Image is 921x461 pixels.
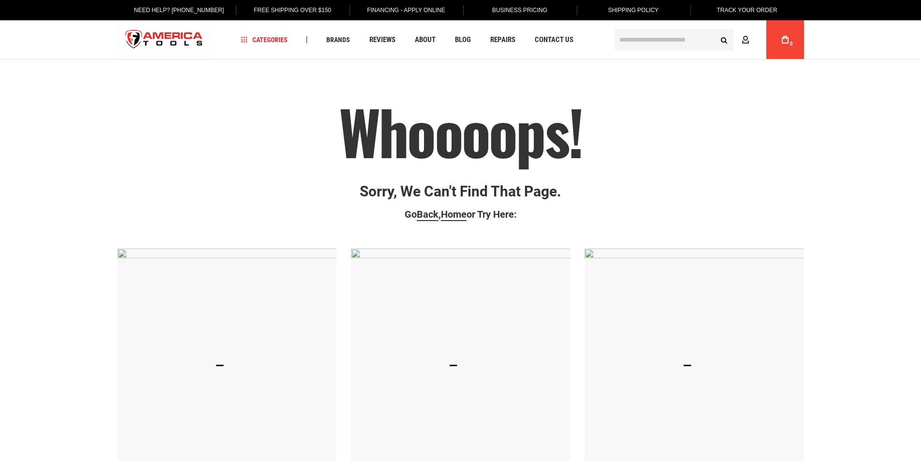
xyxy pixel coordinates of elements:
span: Back [417,208,439,220]
span: 0 [790,41,793,46]
h1: Whoooops! [117,98,804,164]
p: Go , or Try Here: [117,209,804,220]
span: Brands [326,36,350,43]
a: Reviews [365,33,400,46]
p: Sorry, we can't find that page. [117,183,804,199]
a: About [410,33,440,46]
span: Shipping Policy [608,7,659,14]
a: Categories [237,33,292,46]
span: Blog [455,36,471,44]
a: store logo [117,22,211,58]
a: Repairs [486,33,520,46]
a: Blog [451,33,475,46]
img: America Tools [117,22,211,58]
a: Home [441,208,467,221]
a: 0 [776,20,794,59]
span: Home [441,208,467,220]
span: Contact Us [535,36,573,44]
span: Repairs [490,36,515,44]
button: Search [715,30,733,49]
a: Back [417,208,439,221]
a: Brands [322,33,354,46]
span: Reviews [369,36,395,44]
span: About [415,36,436,44]
a: Contact Us [530,33,578,46]
span: Categories [241,36,288,43]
